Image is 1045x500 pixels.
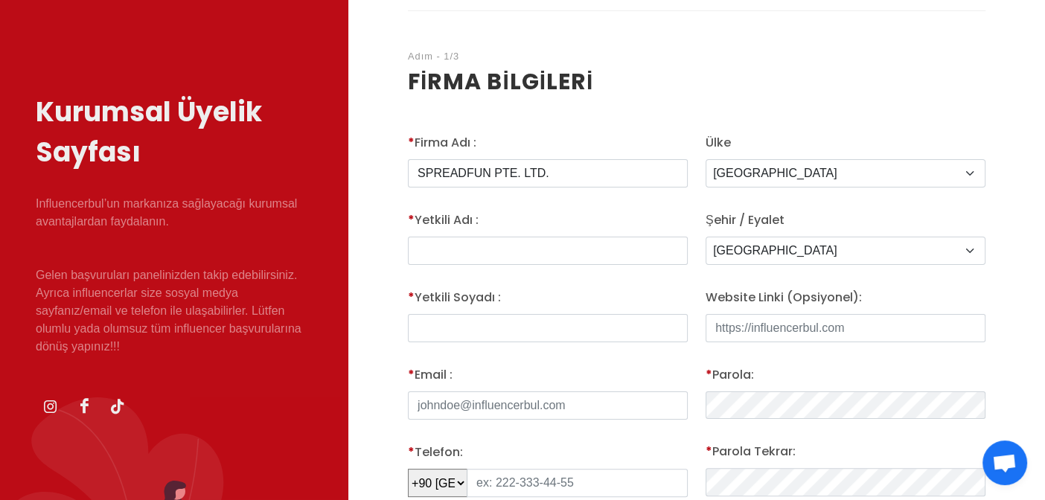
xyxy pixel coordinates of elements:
[408,134,476,152] label: Firma Adı :
[706,289,862,307] label: Website Linki (Opsiyonel):
[408,211,479,229] label: Yetkili Adı :
[706,314,985,342] input: https://influencerbul.com
[36,266,313,356] p: Gelen başvuruları panelinizden takip edebilirsiniz. Ayrıca influencerlar size sosyal medya sayfan...
[408,391,688,420] input: johndoe@influencerbul.com
[706,366,754,384] label: Parola:
[408,51,459,62] span: Adım - 1/3
[706,443,796,461] label: Parola Tekrar:
[408,289,501,307] label: Yetkili Soyadı :
[408,443,463,461] label: Telefon:
[982,440,1027,485] div: 开放式聊天
[36,92,313,173] h1: Kurumsal Üyelik Sayfası
[408,366,453,384] label: Email :
[408,65,985,98] h2: Firma Bilgileri
[36,195,313,231] p: Influencerbul’un markanıza sağlayacağı kurumsal avantajlardan faydalanın.
[706,211,784,229] label: Şehir / Eyalet
[467,469,688,497] input: ex: 222-333-44-55
[706,134,731,152] label: Ülke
